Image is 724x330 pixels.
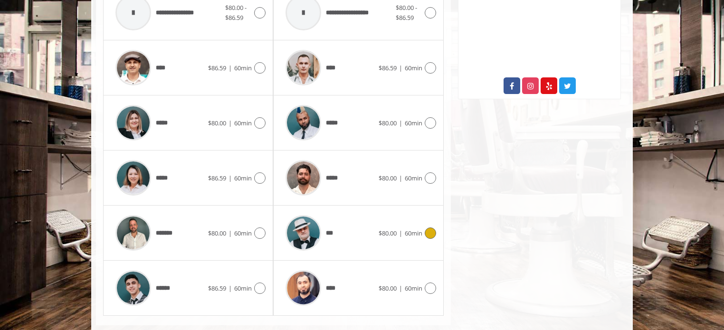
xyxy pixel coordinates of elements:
span: $80.00 [379,174,397,182]
span: $86.59 [379,64,397,72]
span: 60min [234,229,252,237]
span: $86.59 [208,174,226,182]
span: | [229,64,232,72]
span: $80.00 [208,229,226,237]
span: $80.00 [208,119,226,127]
span: | [229,119,232,127]
span: | [399,284,402,292]
span: $80.00 - $86.59 [396,3,417,22]
span: 60min [405,229,422,237]
span: $80.00 [379,119,397,127]
span: 60min [234,119,252,127]
span: 60min [234,64,252,72]
span: | [399,119,402,127]
span: $80.00 [379,229,397,237]
span: $80.00 - $86.59 [225,3,247,22]
span: $86.59 [208,284,226,292]
span: 60min [405,64,422,72]
span: 60min [234,174,252,182]
span: | [399,229,402,237]
span: | [399,174,402,182]
span: | [229,174,232,182]
span: | [229,229,232,237]
span: 60min [405,284,422,292]
span: 60min [405,174,422,182]
span: $80.00 [379,284,397,292]
span: | [399,64,402,72]
span: $86.59 [208,64,226,72]
span: 60min [234,284,252,292]
span: 60min [405,119,422,127]
span: | [229,284,232,292]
